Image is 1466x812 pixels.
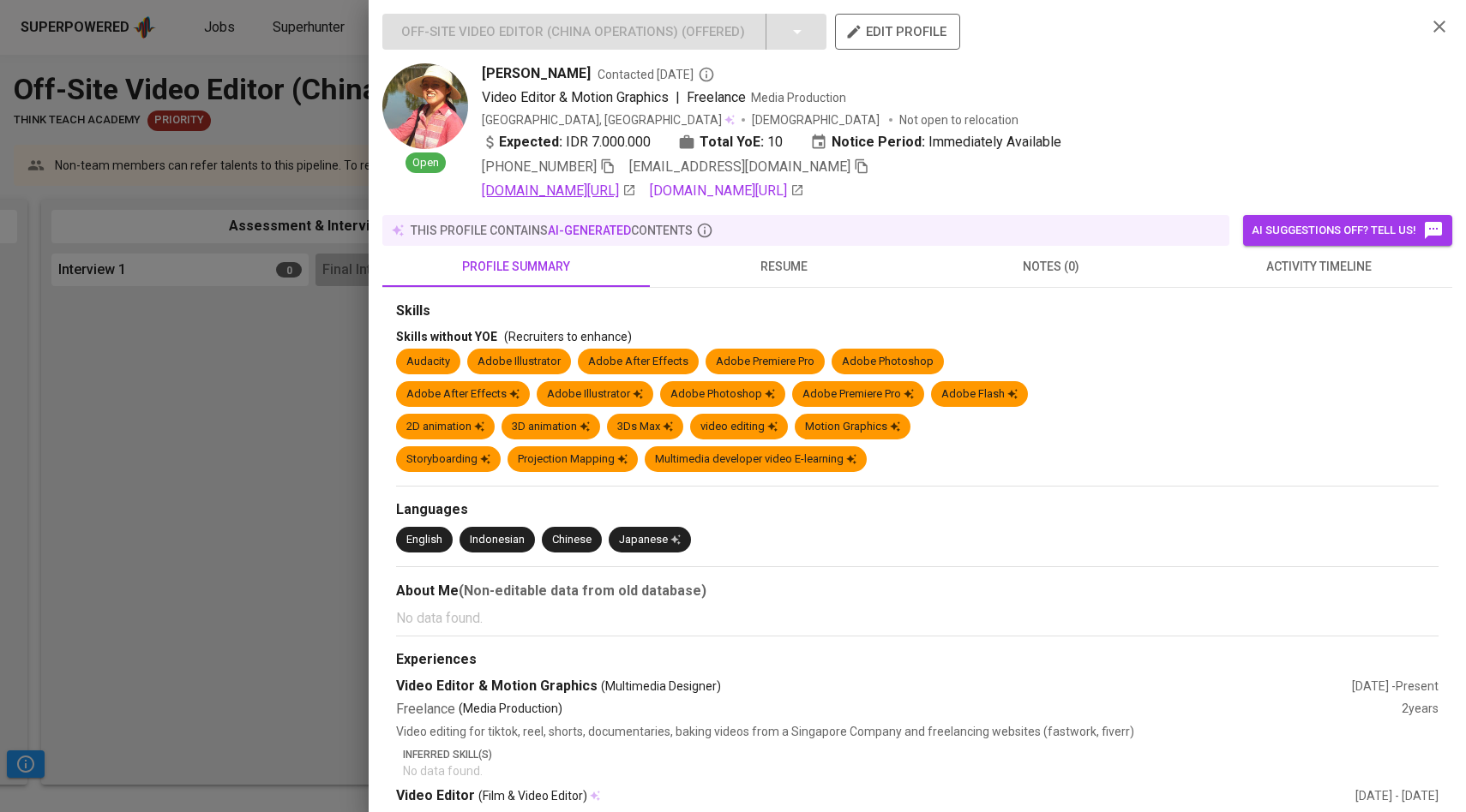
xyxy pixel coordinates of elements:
b: Notice Period: [832,132,925,152]
p: No data found. [396,608,1439,629]
div: Chinese [552,532,592,548]
span: [EMAIL_ADDRESS][DOMAIN_NAME] [629,158,850,175]
span: (Recruiters to enhance) [504,330,632,343]
span: AI suggestions off? Tell us! [1252,220,1444,241]
span: 10 [767,132,783,152]
span: (Film & Video Editor) [478,787,587,804]
p: Not open to relocation [899,111,1018,128]
p: this profile contains contents [411,222,693,239]
p: Inferred Skill(s) [403,747,1439,762]
div: Skills [396,302,1439,321]
div: 2 years [1402,700,1439,719]
span: AI-generated [548,224,631,237]
div: Adobe Flash [941,386,1018,403]
b: Total YoE: [700,132,764,152]
span: [PERSON_NAME] [482,63,591,84]
span: notes (0) [928,256,1175,278]
div: About Me [396,581,1439,601]
span: Contacted [DATE] [598,66,715,83]
div: Adobe Premiere Pro [802,386,914,403]
span: Video Editor & Motion Graphics [482,89,669,105]
div: Adobe Photoshop [670,386,775,403]
div: Adobe Illustrator‎ [547,386,643,403]
button: AI suggestions off? Tell us! [1243,215,1452,246]
div: Motion Graphics [805,419,900,435]
div: Adobe After Effects [588,354,688,370]
span: (Multimedia Designer) [601,678,721,695]
span: [PHONE_NUMBER] [482,158,597,175]
span: Skills without YOE [396,330,497,343]
span: Freelance [687,89,746,105]
div: Adobe Illustrator [478,354,561,370]
a: edit profile [835,24,960,38]
a: [DOMAIN_NAME][URL] [650,181,804,201]
p: No data found. [403,762,1439,779]
div: Storyboarding [406,451,490,468]
div: Freelance [396,700,1402,719]
div: [DATE] - [DATE] [1355,787,1439,804]
svg: By Batam recruiter [698,66,715,83]
span: resume [660,256,907,278]
b: (Non-editable data from old database) [459,582,706,599]
div: English [406,532,442,548]
span: | [676,87,680,108]
div: Japanese [619,532,681,548]
div: Immediately Available [810,132,1061,152]
div: Languages [396,500,1439,520]
button: edit profile [835,14,960,50]
span: activity timeline [1195,256,1442,278]
div: Indonesian [470,532,525,548]
span: Media Production [751,91,846,104]
a: [DOMAIN_NAME][URL] [482,181,636,201]
div: [GEOGRAPHIC_DATA], [GEOGRAPHIC_DATA] [482,111,735,128]
div: IDR 7.000.000 [482,132,651,152]
div: 2D animation [406,419,484,435]
div: Multimedia developer video E-learning [655,451,856,468]
div: Audacity [406,354,450,370]
div: Adobe Premiere Pro [716,354,814,370]
div: Video Editor [396,786,1355,806]
span: profile summary [393,256,640,278]
div: Experiences [396,650,1439,670]
div: Projection Mapping [518,451,628,468]
div: 3Ds Max [617,419,673,435]
span: edit profile [849,21,946,43]
div: Adobe Photoshop [842,354,934,370]
div: video editing [700,419,778,435]
p: (Media Production) [459,700,562,719]
div: [DATE] - Present [1352,678,1439,695]
span: [DEMOGRAPHIC_DATA] [752,111,882,128]
div: 3D animation [512,419,590,435]
b: Expected: [499,132,562,152]
span: Open [406,155,446,171]
img: d780757fcbf38b1c4bd1efb909ed00c3.jpg [382,63,468,149]
div: Video Editor & Motion Graphics [396,677,1352,696]
p: Video editing for tiktok, reel, shorts, documentaries, baking videos from a Singapore Company and... [396,723,1439,740]
div: Adobe After Effects [406,386,520,403]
